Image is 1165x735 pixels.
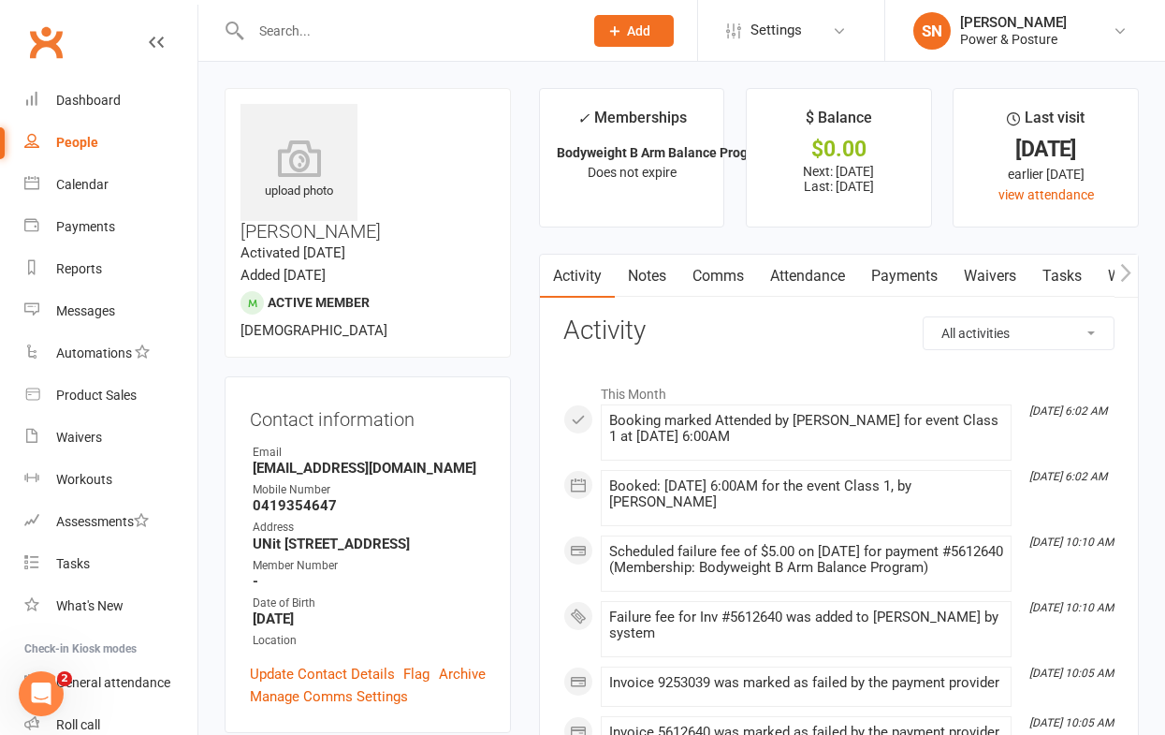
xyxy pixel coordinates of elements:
[806,106,872,140] div: $ Balance
[588,165,677,180] span: Does not expire
[615,255,679,298] a: Notes
[250,663,395,685] a: Update Contact Details
[858,255,951,298] a: Payments
[24,332,197,375] a: Automations
[970,140,1121,159] div: [DATE]
[56,388,137,403] div: Product Sales
[609,610,1003,641] div: Failure fee for Inv #5612640 was added to [PERSON_NAME] by system
[24,501,197,543] a: Assessments
[951,255,1029,298] a: Waivers
[240,140,357,201] div: upload photo
[24,543,197,585] a: Tasks
[56,261,102,276] div: Reports
[557,145,771,160] strong: Bodyweight B Arm Balance Program
[764,164,914,194] p: Next: [DATE] Last: [DATE]
[56,135,98,150] div: People
[1029,716,1114,729] i: [DATE] 10:05 AM
[22,19,69,66] a: Clubworx
[24,164,197,206] a: Calendar
[19,671,64,716] iframe: Intercom live chat
[253,444,486,462] div: Email
[970,164,1121,184] div: earlier [DATE]
[24,122,197,164] a: People
[56,717,100,732] div: Roll call
[1029,470,1107,483] i: [DATE] 6:02 AM
[577,110,590,127] i: ✓
[240,322,387,339] span: [DEMOGRAPHIC_DATA]
[56,219,115,234] div: Payments
[563,375,1114,404] li: This Month
[24,80,197,122] a: Dashboard
[253,460,486,477] strong: [EMAIL_ADDRESS][DOMAIN_NAME]
[253,632,486,650] div: Location
[56,556,90,571] div: Tasks
[24,459,197,501] a: Workouts
[757,255,858,298] a: Attendance
[240,104,495,242] h3: [PERSON_NAME]
[563,316,1114,345] h3: Activity
[253,557,486,575] div: Member Number
[24,375,197,417] a: Product Sales
[253,536,486,552] strong: UNit [STREET_ADDRESS]
[1029,536,1114,549] i: [DATE] 10:10 AM
[250,402,486,430] h3: Contact information
[609,544,1003,576] div: Scheduled failure fee of $5.00 on [DATE] for payment #5612640 (Membership: Bodyweight B Arm Balan...
[253,595,486,612] div: Date of Birth
[439,663,486,685] a: Archive
[998,187,1094,202] a: view attendance
[627,23,650,38] span: Add
[577,106,687,140] div: Memberships
[56,675,170,690] div: General attendance
[253,519,486,537] div: Address
[1029,255,1095,298] a: Tasks
[913,12,951,50] div: SN
[56,345,132,360] div: Automations
[679,255,757,298] a: Comms
[56,598,124,613] div: What's New
[609,413,1003,445] div: Booking marked Attended by [PERSON_NAME] for event Class 1 at [DATE] 6:00AM
[253,610,486,627] strong: [DATE]
[240,267,326,284] time: Added [DATE]
[24,662,197,704] a: General attendance kiosk mode
[960,14,1067,31] div: [PERSON_NAME]
[56,93,121,108] div: Dashboard
[253,481,486,499] div: Mobile Number
[57,671,72,686] span: 2
[240,244,345,261] time: Activated [DATE]
[1007,106,1085,140] div: Last visit
[1029,667,1114,680] i: [DATE] 10:05 AM
[56,514,149,529] div: Assessments
[250,685,408,708] a: Manage Comms Settings
[403,663,430,685] a: Flag
[540,255,615,298] a: Activity
[253,497,486,514] strong: 0419354647
[24,585,197,627] a: What's New
[245,18,570,44] input: Search...
[24,417,197,459] a: Waivers
[56,472,112,487] div: Workouts
[24,206,197,248] a: Payments
[56,430,102,445] div: Waivers
[764,140,914,159] div: $0.00
[253,573,486,590] strong: -
[1029,601,1114,614] i: [DATE] 10:10 AM
[56,303,115,318] div: Messages
[960,31,1067,48] div: Power & Posture
[594,15,674,47] button: Add
[24,248,197,290] a: Reports
[24,290,197,332] a: Messages
[609,675,1003,691] div: Invoice 9253039 was marked as failed by the payment provider
[750,9,802,51] span: Settings
[268,295,370,310] span: Active member
[1029,404,1107,418] i: [DATE] 6:02 AM
[609,478,1003,510] div: Booked: [DATE] 6:00AM for the event Class 1, by [PERSON_NAME]
[56,177,109,192] div: Calendar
